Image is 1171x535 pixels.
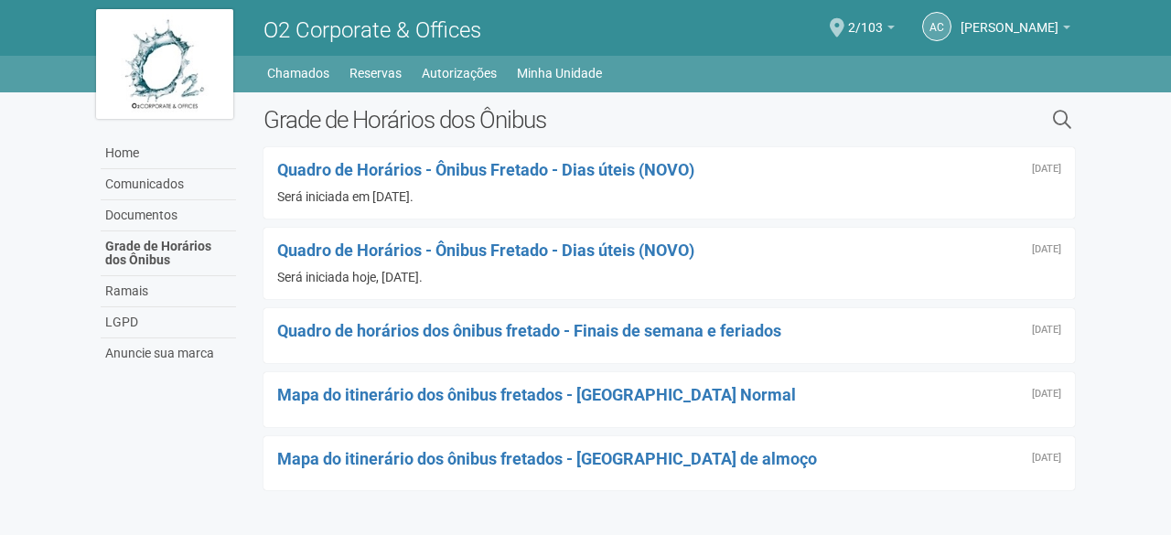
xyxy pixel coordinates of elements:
[277,449,817,468] a: Mapa do itinerário dos ônibus fretados - [GEOGRAPHIC_DATA] de almoço
[1032,453,1061,464] div: Sexta-feira, 23 de outubro de 2020 às 16:53
[101,200,236,231] a: Documentos
[277,269,1061,285] div: Será iniciada hoje, [DATE].
[349,60,402,86] a: Reservas
[277,160,694,179] a: Quadro de Horários - Ônibus Fretado - Dias úteis (NOVO)
[101,338,236,369] a: Anuncie sua marca
[517,60,602,86] a: Minha Unidade
[101,276,236,307] a: Ramais
[961,3,1058,35] span: Anna Carolina Yorio Vianna
[277,241,694,260] a: Quadro de Horários - Ônibus Fretado - Dias úteis (NOVO)
[848,23,895,37] a: 2/103
[1032,389,1061,400] div: Sexta-feira, 23 de outubro de 2020 às 16:54
[1032,325,1061,336] div: Sexta-feira, 23 de outubro de 2020 às 16:55
[101,231,236,276] a: Grade de Horários dos Ônibus
[848,3,883,35] span: 2/103
[277,188,1061,205] div: Será iniciada em [DATE].
[263,17,481,43] span: O2 Corporate & Offices
[961,23,1070,37] a: [PERSON_NAME]
[277,385,796,404] a: Mapa do itinerário dos ônibus fretados - [GEOGRAPHIC_DATA] Normal
[263,106,865,134] h2: Grade de Horários dos Ônibus
[1032,244,1061,255] div: Segunda-feira, 13 de maio de 2024 às 11:08
[422,60,497,86] a: Autorizações
[101,307,236,338] a: LGPD
[267,60,329,86] a: Chamados
[101,138,236,169] a: Home
[101,169,236,200] a: Comunicados
[277,321,781,340] a: Quadro de horários dos ônibus fretado - Finais de semana e feriados
[1032,164,1061,175] div: Sexta-feira, 24 de janeiro de 2025 às 19:36
[922,12,951,41] a: AC
[96,9,233,119] img: logo.jpg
